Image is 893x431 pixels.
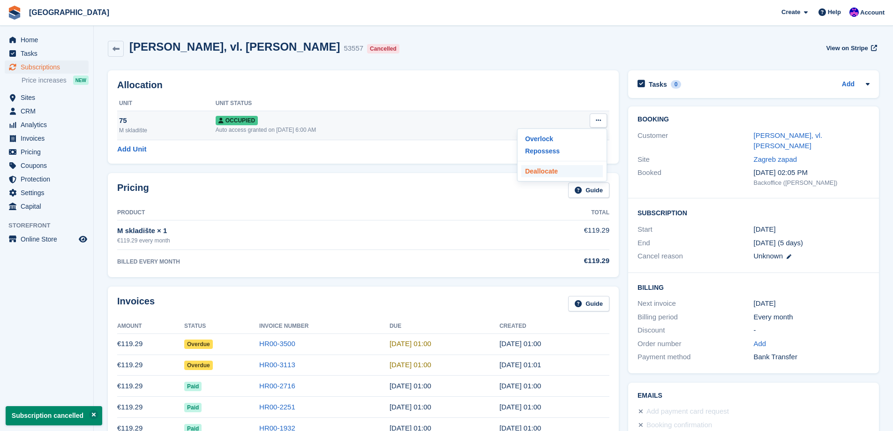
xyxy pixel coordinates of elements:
[842,79,855,90] a: Add
[638,298,753,309] div: Next invoice
[754,325,870,336] div: -
[117,96,216,111] th: Unit
[754,339,766,349] a: Add
[117,226,468,236] div: M skladište × 1
[5,186,89,199] a: menu
[6,406,102,425] p: Subscription cancelled
[638,154,753,165] div: Site
[367,44,399,53] div: Cancelled
[184,403,202,412] span: Paid
[8,221,93,230] span: Storefront
[119,126,216,135] div: M skladište
[117,80,609,91] h2: Allocation
[499,403,541,411] time: 2025-04-30 23:00:24 UTC
[390,361,431,369] time: 2025-07-01 23:00:00 UTC
[390,319,500,334] th: Due
[184,382,202,391] span: Paid
[390,382,431,390] time: 2025-05-31 23:00:00 UTC
[638,352,753,363] div: Payment method
[646,406,729,417] div: Add payment card request
[117,257,468,266] div: BILLED EVERY MONTH
[21,186,77,199] span: Settings
[259,340,295,348] a: HR00-3500
[117,397,184,418] td: €119.29
[5,200,89,213] a: menu
[21,145,77,159] span: Pricing
[117,376,184,397] td: €119.29
[259,403,295,411] a: HR00-2251
[5,132,89,145] a: menu
[117,182,149,198] h2: Pricing
[5,105,89,118] a: menu
[21,233,77,246] span: Online Store
[568,296,609,311] a: Guide
[77,234,89,245] a: Preview store
[521,145,603,157] a: Repossess
[117,205,468,220] th: Product
[468,256,610,266] div: €119.29
[184,340,213,349] span: Overdue
[568,182,609,198] a: Guide
[638,282,870,292] h2: Billing
[117,333,184,355] td: €119.29
[21,173,77,186] span: Protection
[25,5,113,20] a: [GEOGRAPHIC_DATA]
[73,76,89,85] div: NEW
[117,319,184,334] th: Amount
[5,33,89,46] a: menu
[754,352,870,363] div: Bank Transfer
[184,319,259,334] th: Status
[499,382,541,390] time: 2025-05-30 23:00:47 UTC
[754,239,803,247] span: [DATE] (5 days)
[468,220,610,250] td: €119.29
[21,159,77,172] span: Coupons
[216,96,545,111] th: Unit Status
[129,40,340,53] h2: [PERSON_NAME], vl. [PERSON_NAME]
[22,75,89,85] a: Price increases NEW
[754,312,870,323] div: Every month
[259,319,390,334] th: Invoice Number
[390,340,431,348] time: 2025-07-31 23:00:00 UTC
[638,208,870,217] h2: Subscription
[117,144,146,155] a: Add Unit
[521,165,603,177] a: Deallocate
[638,312,753,323] div: Billing period
[5,118,89,131] a: menu
[646,420,712,431] div: Booking confirmation
[21,200,77,213] span: Capital
[5,91,89,104] a: menu
[638,392,870,400] h2: Emails
[754,178,870,188] div: Backoffice ([PERSON_NAME])
[521,133,603,145] a: Overlock
[5,145,89,159] a: menu
[117,355,184,376] td: €119.29
[216,116,258,125] span: Occupied
[5,233,89,246] a: menu
[754,252,783,260] span: Unknown
[638,325,753,336] div: Discount
[499,340,541,348] time: 2025-07-30 23:00:56 UTC
[649,80,667,89] h2: Tasks
[21,47,77,60] span: Tasks
[22,76,67,85] span: Price increases
[184,361,213,370] span: Overdue
[826,44,868,53] span: View on Stripe
[117,296,155,311] h2: Invoices
[638,339,753,349] div: Order number
[468,205,610,220] th: Total
[344,43,363,54] div: 53557
[828,8,841,17] span: Help
[21,105,77,118] span: CRM
[754,167,870,178] div: [DATE] 02:05 PM
[849,8,859,17] img: Ivan Gačić
[781,8,800,17] span: Create
[638,224,753,235] div: Start
[8,6,22,20] img: stora-icon-8386f47178a22dfd0bd8f6a31ec36ba5ce8667c1dd55bd0f319d3a0aa187defe.svg
[499,361,541,369] time: 2025-06-30 23:01:01 UTC
[638,116,870,123] h2: Booking
[754,224,776,235] time: 2024-09-30 23:00:00 UTC
[499,319,609,334] th: Created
